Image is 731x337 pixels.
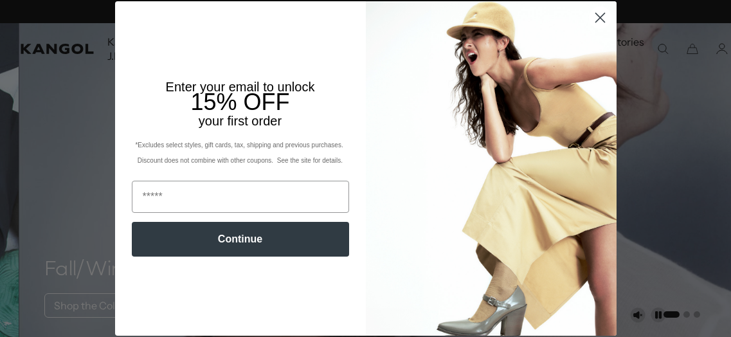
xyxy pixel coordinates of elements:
[166,80,315,94] span: Enter your email to unlock
[132,181,349,213] input: Email
[199,114,282,128] span: your first order
[190,89,289,115] span: 15% OFF
[132,222,349,257] button: Continue
[366,1,617,336] img: 93be19ad-e773-4382-80b9-c9d740c9197f.jpeg
[135,141,345,164] span: *Excludes select styles, gift cards, tax, shipping and previous purchases. Discount does not comb...
[589,6,611,29] button: Close dialog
